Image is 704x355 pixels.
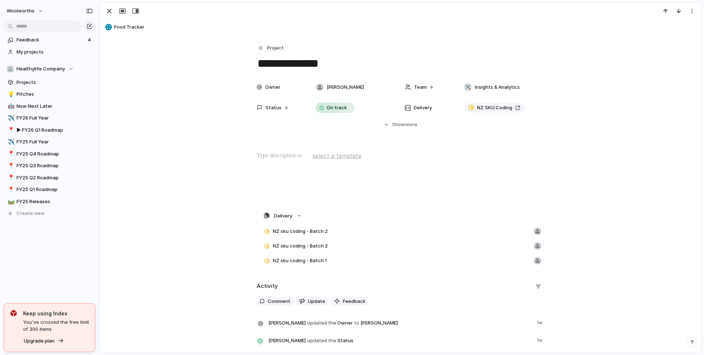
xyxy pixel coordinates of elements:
[414,104,432,111] span: Delivery
[4,149,95,160] a: 📍FY25 Q4 Roadmap
[4,77,95,88] a: Projects
[360,319,398,327] span: [PERSON_NAME]
[8,90,13,99] div: 💡
[8,186,13,194] div: 📍
[8,126,13,134] div: 📍
[268,318,532,328] span: Owner
[8,173,13,182] div: 📍
[8,114,13,122] div: ✈️
[406,121,417,128] span: more
[16,79,93,86] span: Projects
[3,5,47,17] button: woolworths
[7,186,14,193] button: 📍
[343,298,366,305] span: Feedback
[7,65,14,73] div: 🏢
[7,127,14,134] button: 📍
[4,89,95,100] div: 💡Pitches
[16,127,93,134] span: ▶︎ FY26 Q1 Roadmap
[354,319,359,327] span: to
[4,184,95,195] a: 📍FY25 Q1 Roadmap
[257,208,544,224] button: Delivery
[8,197,13,206] div: 🛤️
[7,7,34,15] span: woolworths
[7,150,14,158] button: 📍
[392,121,405,128] span: Show
[257,297,293,306] button: Comment
[16,91,93,98] span: Pitches
[4,136,95,147] a: ✈️FY25 Full Year
[327,84,364,91] span: [PERSON_NAME]
[23,319,89,333] span: You've crossed the free limit of 300 items
[88,36,92,44] span: 4
[16,48,93,56] span: My projects
[257,224,544,271] div: Delivery
[4,113,95,124] a: ✈️FY26 Full Year
[16,138,93,146] span: FY25 Full Year
[267,44,284,52] span: Project
[8,102,13,110] div: 🤖
[296,297,328,306] button: Update
[265,84,280,91] span: Owner
[16,210,45,217] span: Create view
[327,104,347,111] span: On track
[7,162,14,169] button: 📍
[312,151,362,160] span: select a template
[257,282,278,290] h2: Activity
[265,104,282,111] span: Status
[4,34,95,45] a: Feedback4
[4,63,95,74] button: 🏢Healthylife Company
[4,196,95,207] a: 🛤️FY25 Releases
[8,162,13,170] div: 📍
[260,253,541,268] a: NZ sku coding - Batch 1
[16,174,93,182] span: FY25 Q2 Roadmap
[268,298,290,305] span: Comment
[16,186,93,193] span: FY25 Q1 Roadmap
[268,335,532,345] span: Status
[7,174,14,182] button: 📍
[268,319,306,327] span: [PERSON_NAME]
[4,101,95,112] a: 🤖Now Next Later
[7,198,14,205] button: 🛤️
[16,114,93,122] span: FY26 Full Year
[273,257,327,264] span: NZ sku coding - Batch 1
[114,23,698,31] span: Food Tracker
[273,228,328,235] span: NZ sku coding - Batch 2
[16,162,93,169] span: FY25 Q3 Roadmap
[331,297,368,306] button: Feedback
[477,104,512,111] span: NZ SKU Coding
[307,319,336,327] span: updated the
[260,224,541,239] a: NZ sku coding - Batch 2
[4,208,95,219] button: Create view
[260,239,541,253] a: NZ sku coding - Batch 2
[16,36,85,44] span: Feedback
[16,150,93,158] span: FY25 Q4 Roadmap
[464,103,525,113] a: NZ SKU Coding
[103,21,698,33] button: Food Tracker
[23,310,89,317] span: Keep using Index
[4,47,95,58] a: My projects
[4,125,95,136] a: 📍▶︎ FY26 Q1 Roadmap
[308,298,325,305] span: Update
[414,84,427,91] span: Team
[8,138,13,146] div: ✈️
[8,150,13,158] div: 📍
[307,337,336,344] span: updated the
[4,172,95,183] a: 📍FY25 Q2 Roadmap
[7,114,14,122] button: ✈️
[537,335,544,344] span: 1w
[16,65,65,73] span: Healthylife Company
[537,318,544,326] span: 1w
[16,198,93,205] span: FY25 Releases
[24,337,55,345] span: Upgrade plan
[4,160,95,171] a: 📍FY25 Q3 Roadmap
[22,336,66,346] button: Upgrade plan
